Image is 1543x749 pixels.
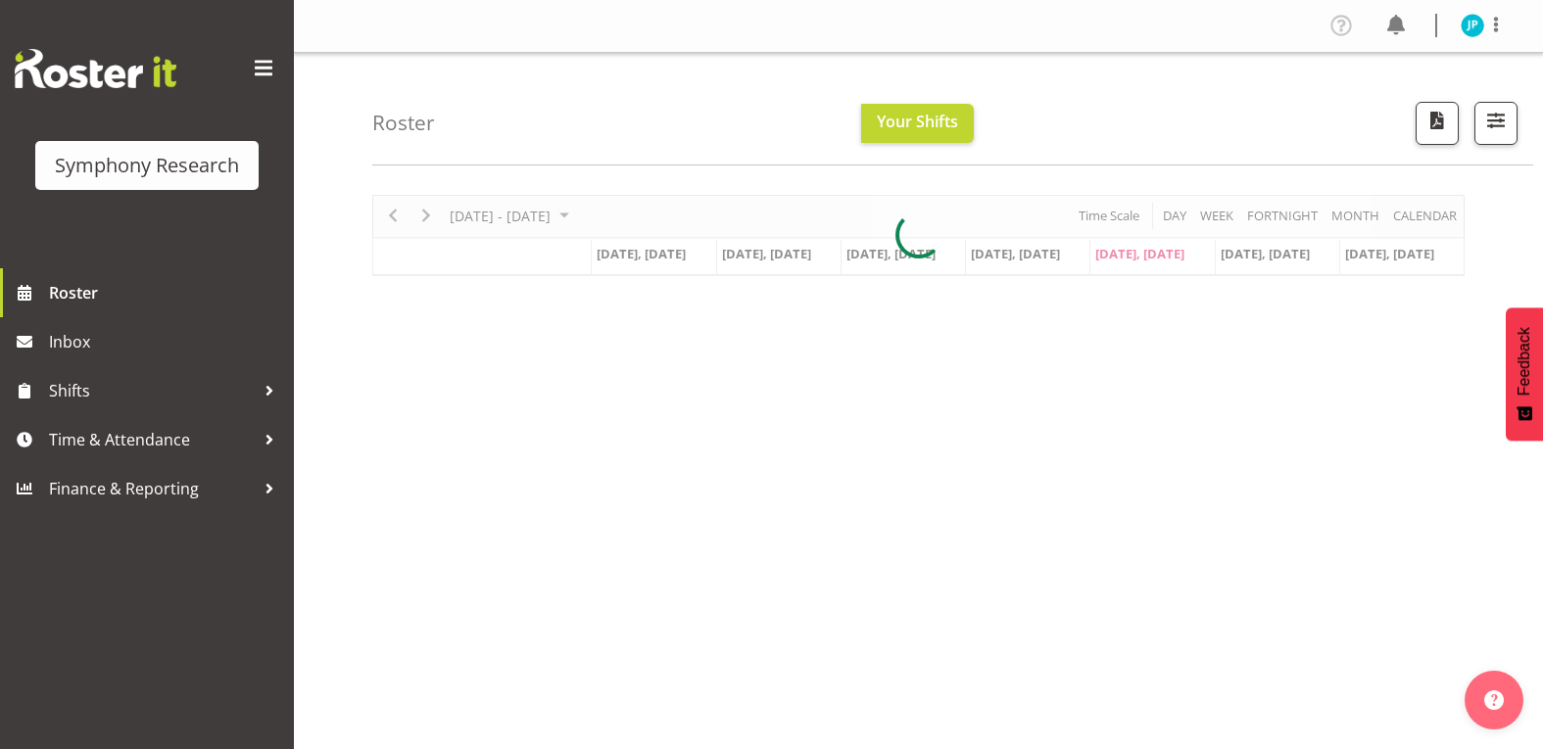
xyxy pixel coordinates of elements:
[49,376,255,405] span: Shifts
[1484,690,1504,710] img: help-xxl-2.png
[372,112,435,134] h4: Roster
[49,474,255,503] span: Finance & Reporting
[1416,102,1459,145] button: Download a PDF of the roster according to the set date range.
[1474,102,1518,145] button: Filter Shifts
[861,104,974,143] button: Your Shifts
[55,151,239,180] div: Symphony Research
[49,425,255,454] span: Time & Attendance
[877,111,958,132] span: Your Shifts
[49,278,284,307] span: Roster
[1506,307,1543,441] button: Feedback - Show survey
[49,327,284,356] span: Inbox
[15,49,176,88] img: Rosterit website logo
[1516,327,1533,396] span: Feedback
[1461,14,1484,37] img: jake-pringle11873.jpg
